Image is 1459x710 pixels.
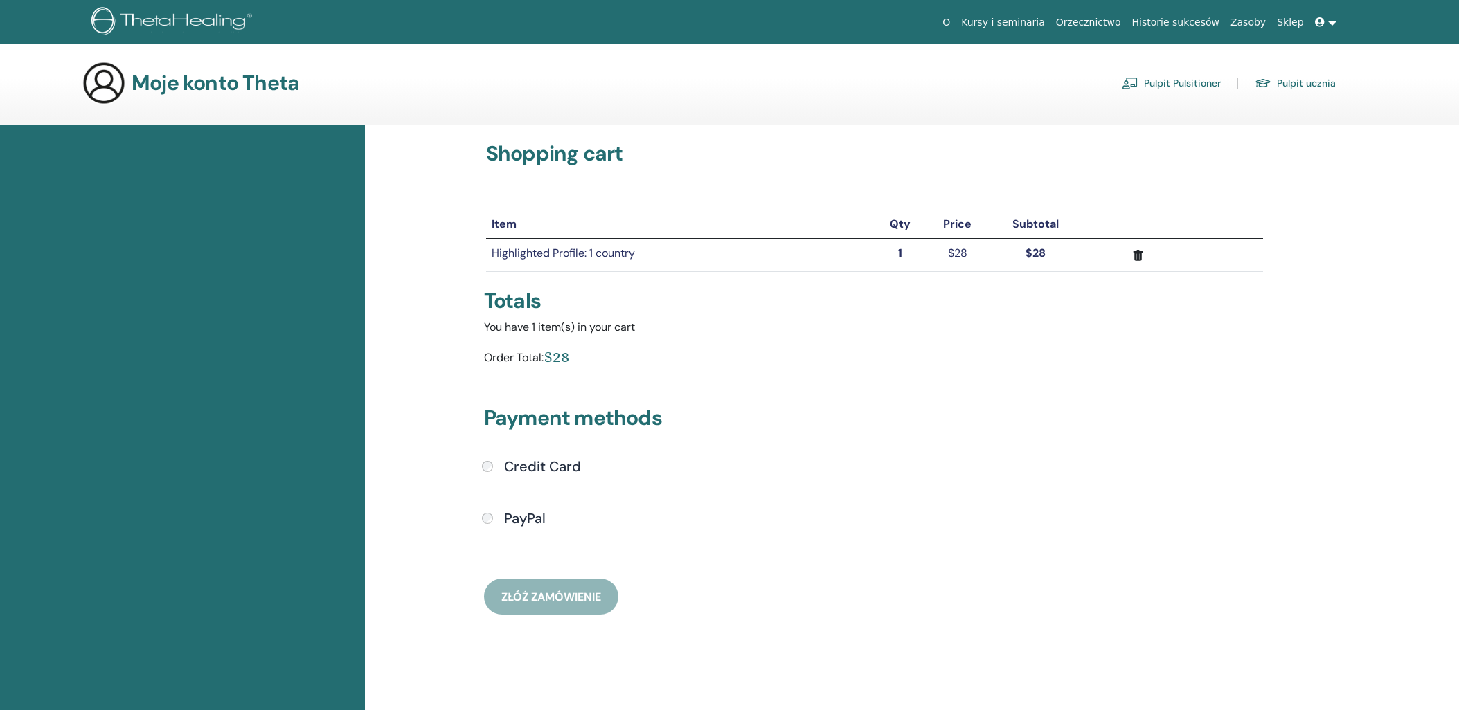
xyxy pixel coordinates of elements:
h3: Shopping cart [486,141,1263,166]
a: Pulpit ucznia [1255,72,1336,94]
img: logo.png [91,7,257,38]
th: Item [486,210,875,239]
div: $28 [544,347,569,367]
h3: Payment methods [484,406,1265,436]
strong: 1 [898,246,902,260]
a: Kursy i seminaria [956,10,1050,35]
td: $28 [926,239,990,271]
th: Qty [875,210,926,239]
img: chalkboard-teacher.svg [1122,77,1138,89]
img: graduation-cap.svg [1255,78,1271,89]
h3: Moje konto Theta [132,71,299,95]
a: Historie sukcesów [1127,10,1225,35]
div: You have 1 item(s) in your cart [484,319,1265,336]
a: Orzecznictwo [1050,10,1127,35]
img: generic-user-icon.jpg [82,61,126,105]
a: Sklep [1271,10,1309,35]
th: Subtotal [990,210,1082,239]
a: O [937,10,956,35]
div: Totals [484,289,1265,313]
div: Order Total: [484,347,544,372]
a: Zasoby [1225,10,1271,35]
h4: Credit Card [504,458,581,475]
h4: PayPal [504,510,546,527]
td: Highlighted Profile: 1 country [486,239,875,271]
strong: $28 [1026,246,1046,260]
th: Price [926,210,990,239]
a: Pulpit Pulsitioner [1122,72,1221,94]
